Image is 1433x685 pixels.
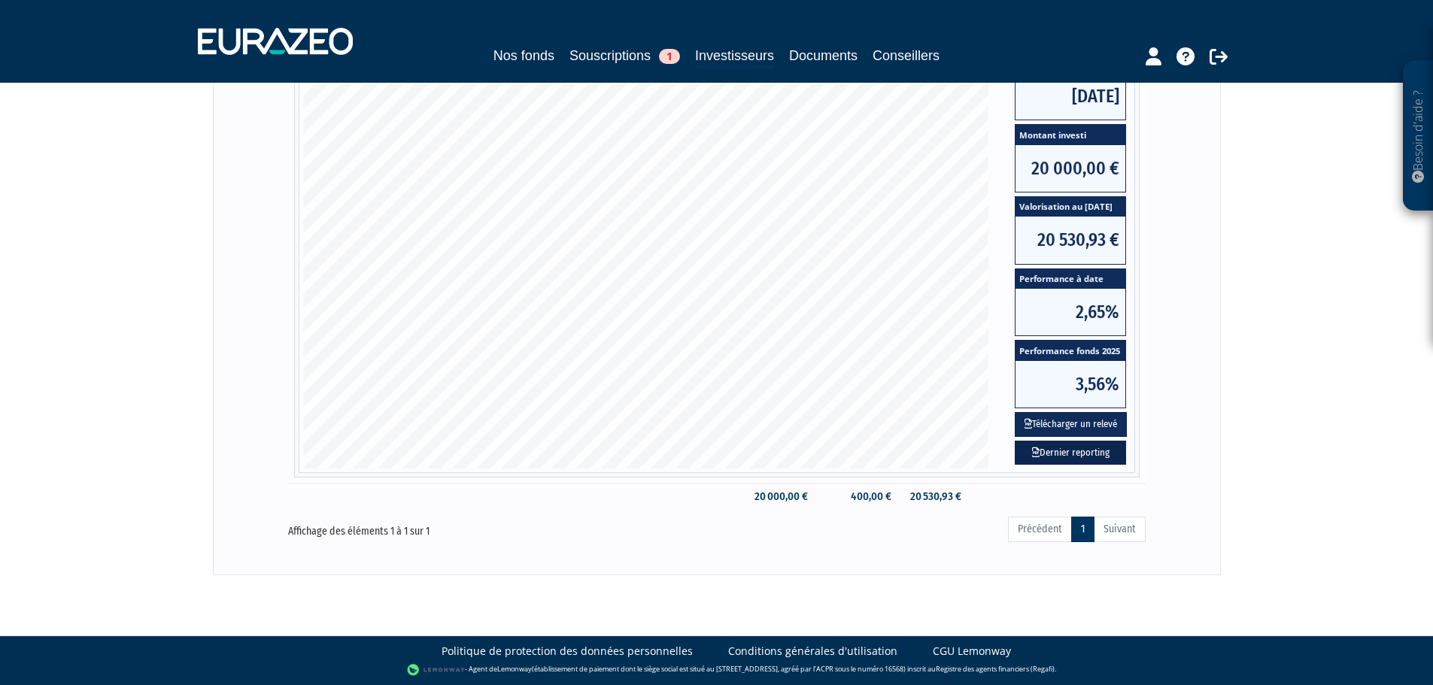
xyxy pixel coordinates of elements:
span: 2,65% [1016,289,1125,335]
img: logo-lemonway.png [407,662,465,677]
span: Valorisation au [DATE] [1016,197,1125,217]
a: Nos fonds [493,45,554,66]
button: Télécharger un relevé [1015,412,1127,437]
p: Besoin d'aide ? [1410,68,1427,204]
span: 20 000,00 € [1016,145,1125,192]
div: - Agent de (établissement de paiement dont le siège social est situé au [STREET_ADDRESS], agréé p... [15,662,1418,677]
div: Affichage des éléments 1 à 1 sur 1 [288,515,633,539]
span: 3,56% [1016,361,1125,408]
a: 1 [1071,517,1094,542]
a: Registre des agents financiers (Regafi) [936,664,1055,674]
img: 1732889491-logotype_eurazeo_blanc_rvb.png [198,28,353,55]
a: Conseillers [873,45,940,66]
span: 1 [659,49,680,64]
span: 20 530,93 € [1016,217,1125,263]
td: 20 530,93 € [899,483,969,510]
a: Souscriptions1 [569,45,680,66]
a: Conditions générales d'utilisation [728,644,897,659]
a: Lemonway [497,664,532,674]
a: Politique de protection des données personnelles [442,644,693,659]
td: 400,00 € [815,483,899,510]
td: 20 000,00 € [742,483,815,510]
span: [DATE] [1016,73,1125,120]
span: Performance fonds 2025 [1016,341,1125,361]
span: Montant investi [1016,125,1125,145]
a: Investisseurs [695,45,774,68]
a: CGU Lemonway [933,644,1011,659]
a: Dernier reporting [1015,441,1126,465]
a: Documents [789,45,858,66]
span: Performance à date [1016,269,1125,289]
